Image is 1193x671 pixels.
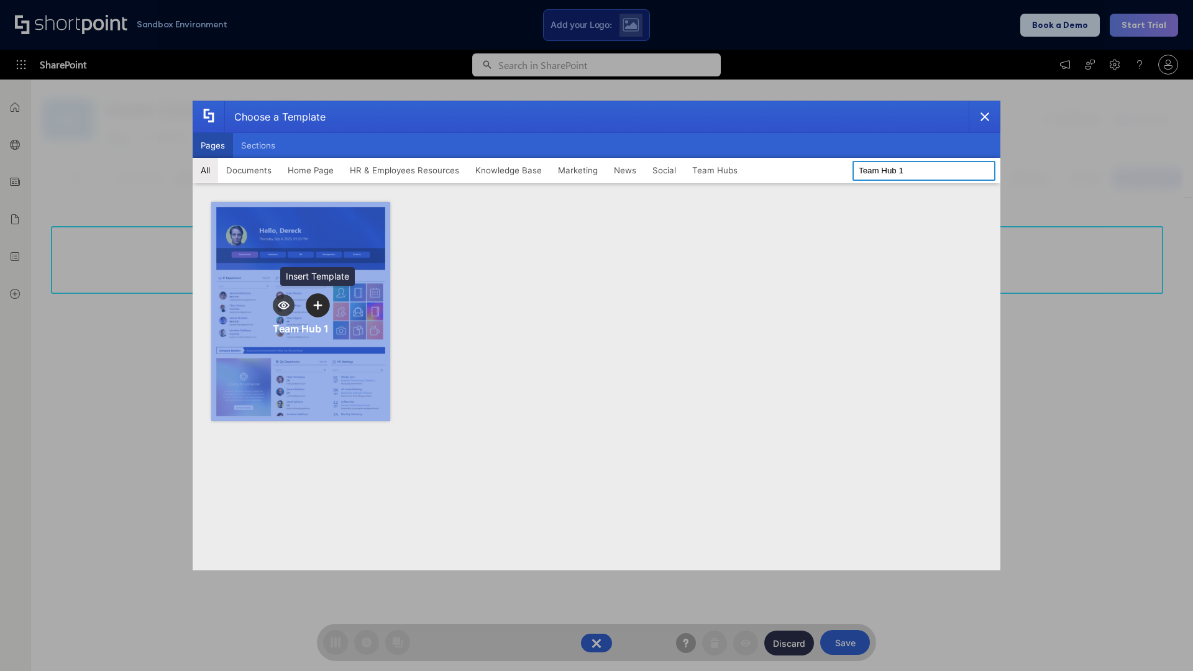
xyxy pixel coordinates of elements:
button: Team Hubs [684,158,746,183]
input: Search [852,161,995,181]
iframe: Chat Widget [1131,611,1193,671]
button: News [606,158,644,183]
div: template selector [193,101,1000,570]
button: Pages [193,133,233,158]
button: Knowledge Base [467,158,550,183]
div: Team Hub 1 [273,322,329,335]
div: Choose a Template [224,101,326,132]
button: Social [644,158,684,183]
button: Marketing [550,158,606,183]
button: All [193,158,218,183]
button: Sections [233,133,283,158]
button: Home Page [280,158,342,183]
button: HR & Employees Resources [342,158,467,183]
button: Documents [218,158,280,183]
